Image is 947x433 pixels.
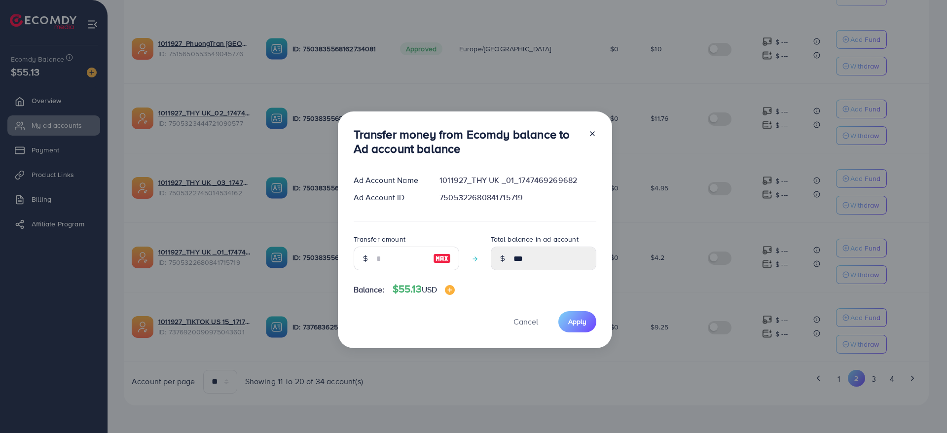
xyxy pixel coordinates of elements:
[354,284,385,295] span: Balance:
[513,316,538,327] span: Cancel
[354,234,405,244] label: Transfer amount
[346,192,432,203] div: Ad Account ID
[491,234,579,244] label: Total balance in ad account
[354,127,581,156] h3: Transfer money from Ecomdy balance to Ad account balance
[905,389,940,426] iframe: Chat
[568,317,586,326] span: Apply
[432,175,604,186] div: 1011927_THY UK _01_1747469269682
[422,284,437,295] span: USD
[393,283,455,295] h4: $55.13
[432,192,604,203] div: 7505322680841715719
[433,253,451,264] img: image
[445,285,455,295] img: image
[558,311,596,332] button: Apply
[346,175,432,186] div: Ad Account Name
[501,311,550,332] button: Cancel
